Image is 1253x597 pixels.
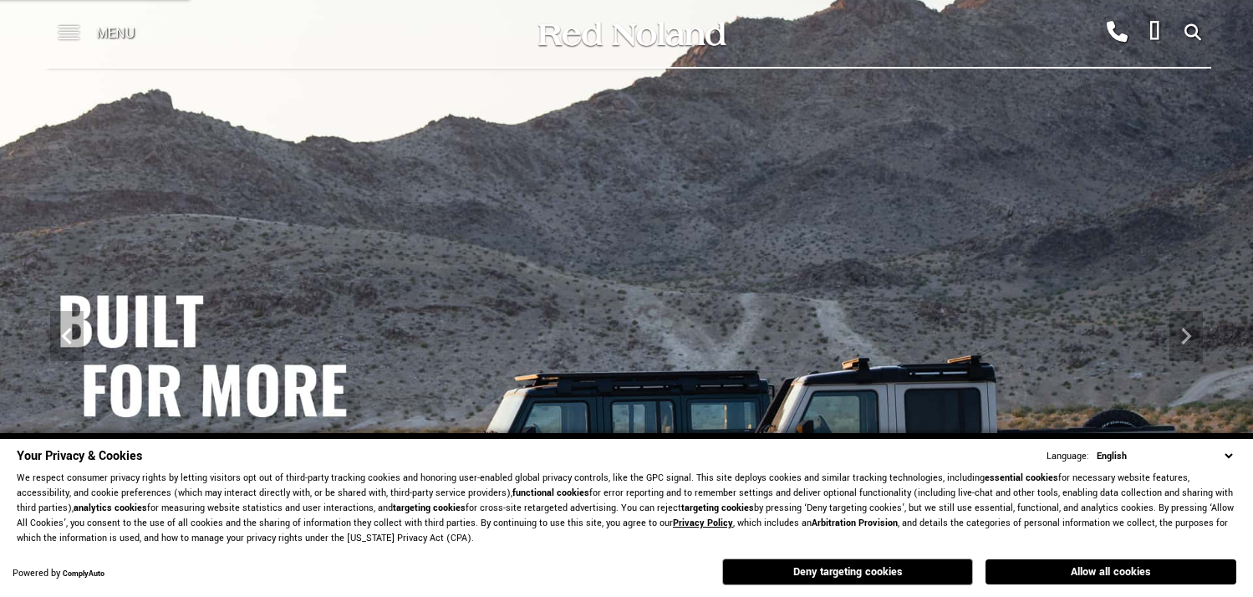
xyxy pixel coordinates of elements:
a: ComplyAuto [63,569,104,579]
div: Next [1169,311,1203,361]
strong: essential cookies [985,472,1058,484]
strong: functional cookies [512,487,589,499]
button: Deny targeting cookies [722,559,973,585]
span: Your Privacy & Cookies [17,447,142,465]
div: Previous [50,311,84,361]
strong: Arbitration Provision [812,517,898,529]
strong: targeting cookies [681,502,754,514]
select: Language Select [1093,448,1236,464]
button: Allow all cookies [986,559,1236,584]
div: Powered by [13,569,104,579]
a: Privacy Policy [673,517,733,529]
div: Language: [1047,452,1089,462]
strong: targeting cookies [393,502,466,514]
strong: analytics cookies [74,502,147,514]
img: Red Noland Auto Group [535,19,727,48]
p: We respect consumer privacy rights by letting visitors opt out of third-party tracking cookies an... [17,471,1236,546]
